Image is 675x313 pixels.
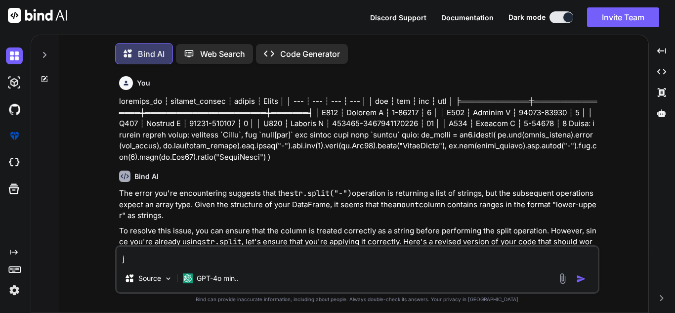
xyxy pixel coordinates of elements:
img: cloudideIcon [6,154,23,171]
img: attachment [557,273,568,284]
p: Web Search [200,48,245,60]
img: Pick Models [164,274,172,283]
button: Invite Team [587,7,659,27]
h6: Bind AI [134,172,159,181]
p: loremips_do ┆ sitamet_consec ┆ adipis ┆ Elits │ │ --- ┆ --- ┆ --- ┆ --- │ │ doe ┆ tem ┆ inc ┆ utl... [119,96,597,163]
img: Bind AI [8,8,67,23]
code: amount [392,200,419,210]
img: githubDark [6,101,23,118]
img: GPT-4o mini [183,273,193,283]
img: settings [6,282,23,299]
img: premium [6,128,23,144]
p: Source [138,273,161,283]
h6: You [137,78,150,88]
textarea: j [117,247,598,265]
p: The error you're encountering suggests that the operation is returning a list of strings, but the... [119,188,597,222]
p: Bind can provide inaccurate information, including about people. Always double-check its answers.... [115,296,599,303]
code: str.split [202,237,242,247]
p: Bind AI [138,48,165,60]
span: Discord Support [370,13,426,22]
img: icon [576,274,586,284]
code: str.split("-") [290,188,352,198]
span: Documentation [441,13,494,22]
button: Documentation [441,12,494,23]
img: darkChat [6,47,23,64]
p: To resolve this issue, you can ensure that the column is treated correctly as a string before per... [119,225,597,259]
p: Code Generator [280,48,340,60]
img: darkAi-studio [6,74,23,91]
p: GPT-4o min.. [197,273,239,283]
span: Dark mode [508,12,546,22]
button: Discord Support [370,12,426,23]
